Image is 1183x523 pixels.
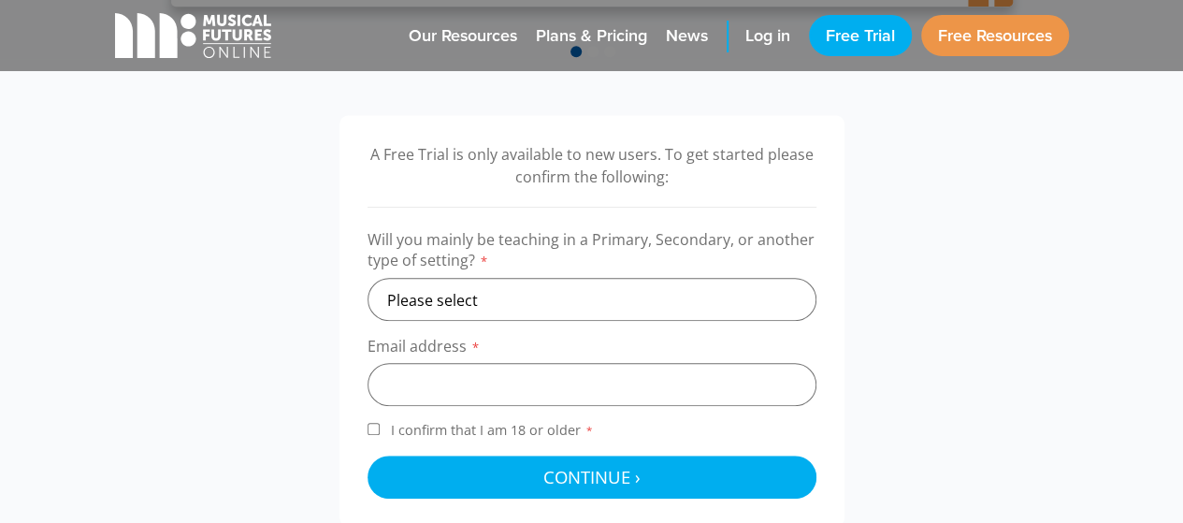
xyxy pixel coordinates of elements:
span: News [666,23,708,49]
a: Free Resources [921,15,1069,56]
span: Plans & Pricing [536,23,647,49]
a: Free Trial [809,15,912,56]
label: Email address [368,336,816,363]
span: I confirm that I am 18 or older [387,421,598,439]
p: A Free Trial is only available to new users. To get started please confirm the following: [368,143,816,188]
span: Continue › [543,465,641,488]
span: Log in [745,23,790,49]
label: Will you mainly be teaching in a Primary, Secondary, or another type of setting? [368,229,816,278]
button: Continue › [368,456,816,499]
span: Our Resources [409,23,517,49]
input: I confirm that I am 18 or older* [368,423,380,435]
